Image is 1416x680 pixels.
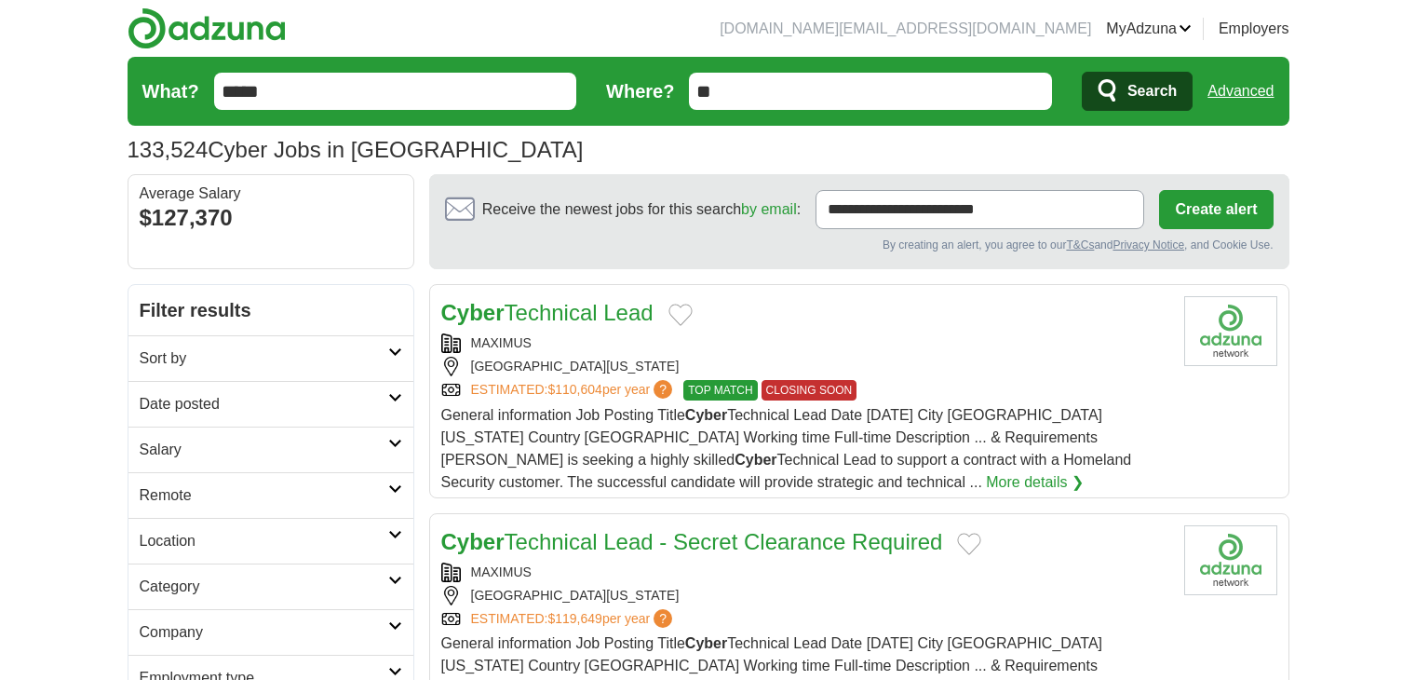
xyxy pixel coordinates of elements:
[142,77,199,105] label: What?
[1113,238,1184,252] a: Privacy Notice
[128,472,413,518] a: Remote
[140,621,388,644] h2: Company
[140,530,388,552] h2: Location
[762,380,857,401] span: CLOSING SOON
[441,563,1169,582] div: MAXIMUS
[471,380,677,401] a: ESTIMATED:$110,604per year?
[128,7,286,49] img: Adzuna logo
[683,380,757,401] span: TOP MATCH
[140,439,388,461] h2: Salary
[1207,73,1274,110] a: Advanced
[128,381,413,427] a: Date posted
[441,300,654,325] a: CyberTechnical Lead
[1127,73,1177,110] span: Search
[140,201,402,235] div: $127,370
[140,186,402,201] div: Average Salary
[441,357,1169,376] div: [GEOGRAPHIC_DATA][US_STATE]
[471,609,677,629] a: ESTIMATED:$119,649per year?
[735,452,776,468] strong: Cyber
[128,427,413,472] a: Salary
[606,77,674,105] label: Where?
[128,335,413,381] a: Sort by
[441,529,943,554] a: CyberTechnical Lead - Secret Clearance Required
[441,586,1169,605] div: [GEOGRAPHIC_DATA][US_STATE]
[441,407,1132,490] span: General information Job Posting Title Technical Lead Date [DATE] City [GEOGRAPHIC_DATA] [US_STATE...
[986,471,1084,494] a: More details ❯
[1106,18,1192,40] a: MyAdzuna
[128,137,584,162] h1: Cyber Jobs in [GEOGRAPHIC_DATA]
[140,393,388,415] h2: Date posted
[128,564,413,609] a: Category
[1184,525,1277,595] img: Company logo
[957,533,981,555] button: Add to favorite jobs
[1066,238,1094,252] a: T&Cs
[685,635,727,651] strong: Cyber
[140,576,388,598] h2: Category
[445,237,1274,253] div: By creating an alert, you agree to our and , and Cookie Use.
[441,300,505,325] strong: Cyber
[741,201,797,217] a: by email
[547,382,601,397] span: $110,604
[482,198,801,221] span: Receive the newest jobs for this search :
[441,529,505,554] strong: Cyber
[685,407,727,423] strong: Cyber
[668,304,693,326] button: Add to favorite jobs
[1159,190,1273,229] button: Create alert
[140,484,388,507] h2: Remote
[654,380,672,399] span: ?
[654,609,672,628] span: ?
[128,518,413,564] a: Location
[140,347,388,370] h2: Sort by
[128,285,413,335] h2: Filter results
[720,18,1091,40] li: [DOMAIN_NAME][EMAIL_ADDRESS][DOMAIN_NAME]
[128,133,209,167] span: 133,524
[1184,296,1277,366] img: Company logo
[1082,72,1193,111] button: Search
[1219,18,1289,40] a: Employers
[441,333,1169,353] div: MAXIMUS
[547,611,601,626] span: $119,649
[128,609,413,655] a: Company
